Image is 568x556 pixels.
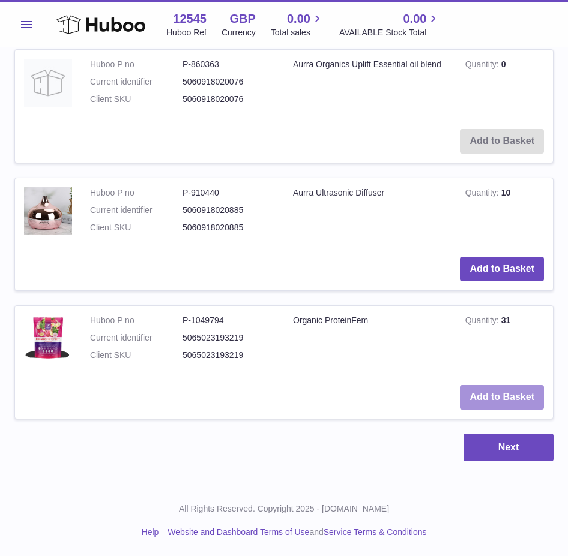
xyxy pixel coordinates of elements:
dt: Current identifier [90,76,183,88]
button: Next [464,434,554,462]
button: Add to Basket [460,385,544,410]
td: 10 [456,178,553,248]
li: and [163,527,426,538]
img: Organic ProteinFem [24,315,72,363]
span: 0.00 [403,11,426,27]
button: Add to Basket [460,257,544,281]
strong: Quantity [465,315,501,328]
span: 0.00 [287,11,310,27]
strong: GBP [229,11,255,27]
dd: P-910440 [183,187,275,199]
a: 0.00 Total sales [271,11,324,38]
a: 0.00 AVAILABLE Stock Total [339,11,441,38]
dd: 5060918020076 [183,76,275,88]
dd: P-860363 [183,59,275,70]
img: Aurra Organics Uplift Essential oil blend [24,59,72,107]
dd: 5065023193219 [183,332,275,344]
dd: 5060918020885 [183,222,275,233]
div: Currency [222,27,256,38]
a: Service Terms & Conditions [324,527,427,537]
dd: 5065023193219 [183,350,275,361]
a: Help [142,527,159,537]
td: Aurra Ultrasonic Diffuser [284,178,456,248]
dt: Huboo P no [90,187,183,199]
strong: 12545 [173,11,207,27]
td: Organic ProteinFem [284,306,456,376]
img: Aurra Ultrasonic Diffuser [24,187,72,235]
td: 31 [456,306,553,376]
dt: Client SKU [90,94,183,105]
span: Total sales [271,27,324,38]
dd: 5060918020076 [183,94,275,105]
div: Huboo Ref [166,27,207,38]
a: Website and Dashboard Terms of Use [168,527,309,537]
strong: Quantity [465,59,501,72]
td: 0 [456,50,553,120]
p: All Rights Reserved. Copyright 2025 - [DOMAIN_NAME] [10,503,558,515]
dt: Huboo P no [90,315,183,326]
dt: Current identifier [90,205,183,216]
dd: P-1049794 [183,315,275,326]
dd: 5060918020885 [183,205,275,216]
dt: Huboo P no [90,59,183,70]
strong: Quantity [465,188,501,200]
dt: Client SKU [90,222,183,233]
dt: Current identifier [90,332,183,344]
span: AVAILABLE Stock Total [339,27,441,38]
dt: Client SKU [90,350,183,361]
td: Aurra Organics Uplift Essential oil blend [284,50,456,120]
